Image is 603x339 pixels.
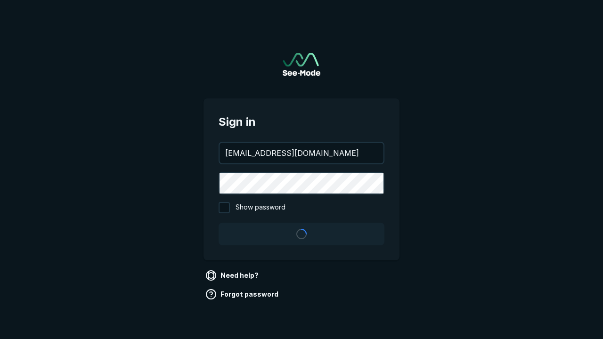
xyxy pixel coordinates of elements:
a: Go to sign in [283,53,320,76]
a: Forgot password [204,287,282,302]
input: your@email.com [220,143,383,163]
span: Sign in [219,113,384,130]
img: See-Mode Logo [283,53,320,76]
a: Need help? [204,268,262,283]
span: Show password [236,202,285,213]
